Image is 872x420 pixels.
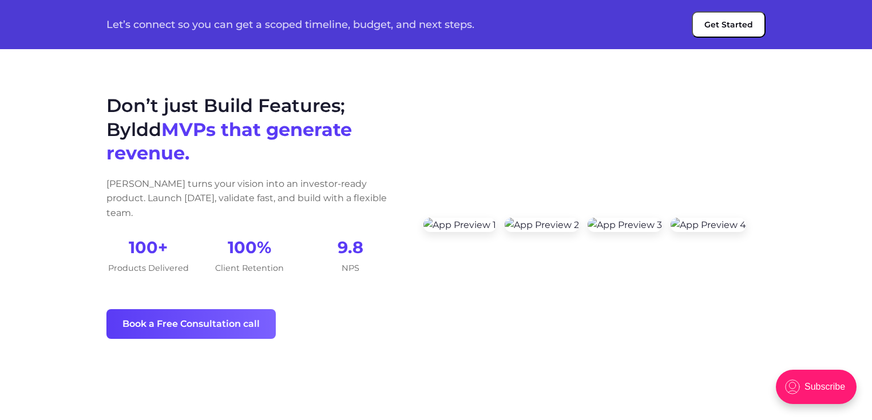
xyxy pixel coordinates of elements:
[208,262,292,275] p: Client Retention
[106,94,393,165] h1: Don’t just Build Features; Byldd
[308,262,393,275] p: NPS
[106,238,191,258] h2: 100+
[766,364,872,420] iframe: portal-trigger
[671,218,746,233] img: App Preview 4
[106,118,352,165] span: MVPs that generate revenue.
[692,11,766,38] button: Get Started
[208,238,292,258] h2: 100%
[106,177,393,221] p: [PERSON_NAME] turns your vision into an investor-ready product. Launch [DATE], validate fast, and...
[423,218,496,233] img: App Preview 1
[106,262,191,275] p: Products Delivered
[588,218,662,233] img: App Preview 3
[505,218,579,233] img: App Preview 2
[106,19,474,30] p: Let’s connect so you can get a scoped timeline, budget, and next steps.
[106,309,276,339] a: Book a Free Consultation call
[308,238,393,258] h2: 9.8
